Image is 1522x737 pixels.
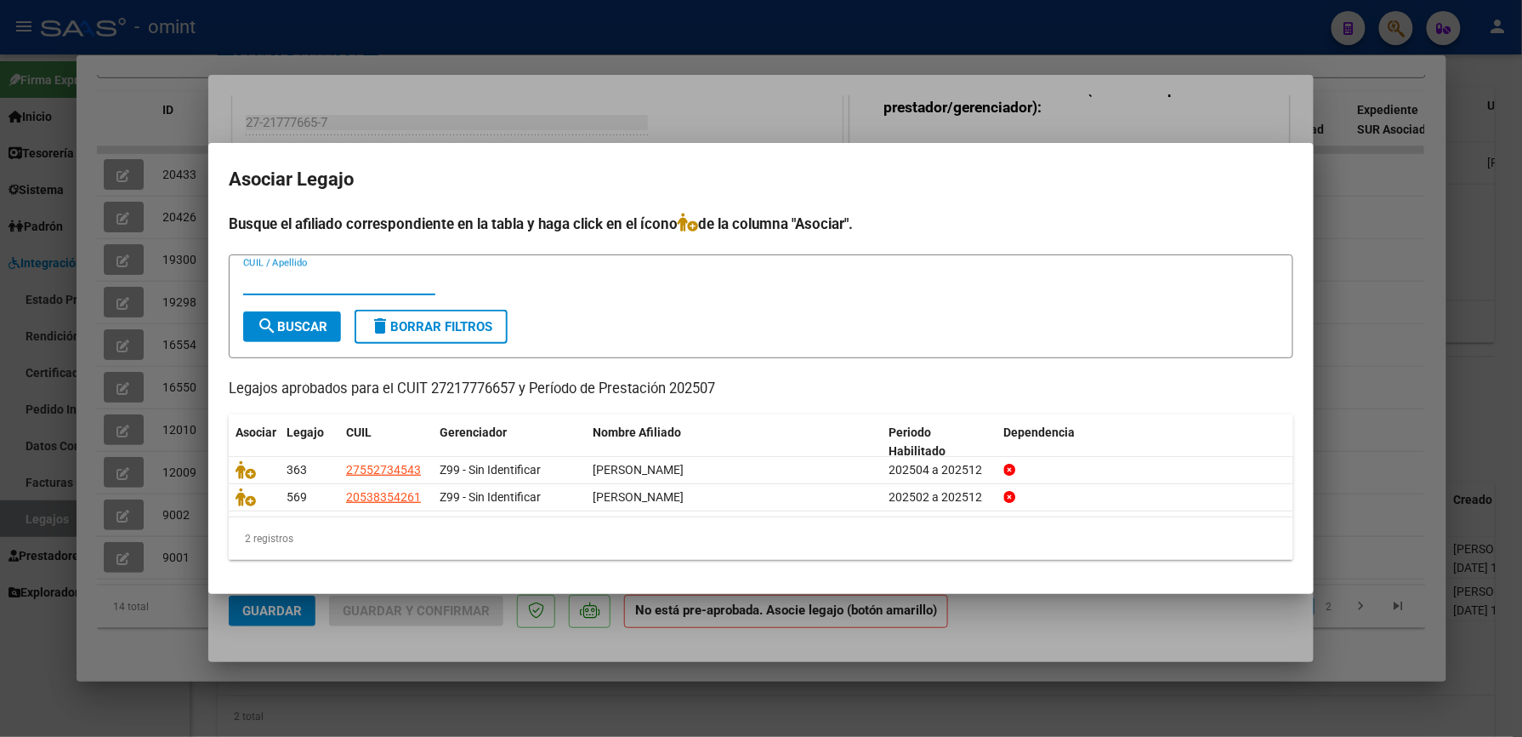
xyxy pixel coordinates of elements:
mat-icon: search [257,316,277,336]
span: MARQUEZ ALVARO AGUSTIN [593,490,684,504]
div: 202504 a 202512 [889,460,991,480]
datatable-header-cell: Asociar [229,414,280,471]
span: Buscar [257,319,327,334]
span: Z99 - Sin Identificar [440,463,541,477]
div: 2 registros [229,517,1293,560]
span: Asociar [236,426,276,439]
span: Nombre Afiliado [593,426,681,439]
mat-icon: delete [370,316,390,336]
span: Borrar Filtros [370,319,492,334]
span: 27552734543 [346,463,421,477]
div: 202502 a 202512 [889,488,991,507]
datatable-header-cell: CUIL [339,414,433,471]
span: 363 [287,463,307,477]
h2: Asociar Legajo [229,163,1293,196]
button: Borrar Filtros [355,310,508,344]
span: GUERREIRO RENATA JAZMIN [593,463,684,477]
span: 20538354261 [346,490,421,504]
datatable-header-cell: Dependencia [997,414,1294,471]
button: Buscar [243,311,341,342]
span: Periodo Habilitado [889,426,946,459]
span: Legajo [287,426,324,439]
span: 569 [287,490,307,504]
span: Gerenciador [440,426,507,439]
datatable-header-cell: Nombre Afiliado [586,414,883,471]
p: Legajos aprobados para el CUIT 27217776657 y Período de Prestación 202507 [229,379,1293,400]
datatable-header-cell: Gerenciador [433,414,586,471]
span: Z99 - Sin Identificar [440,490,541,504]
datatable-header-cell: Periodo Habilitado [883,414,997,471]
span: Dependencia [1004,426,1076,439]
datatable-header-cell: Legajo [280,414,339,471]
span: CUIL [346,426,372,439]
h4: Busque el afiliado correspondiente en la tabla y haga click en el ícono de la columna "Asociar". [229,213,1293,235]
